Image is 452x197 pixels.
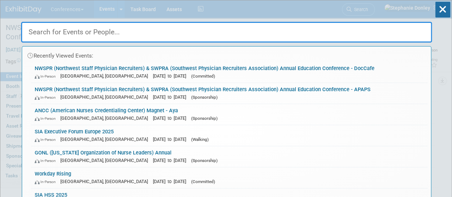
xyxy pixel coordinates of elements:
[153,73,190,79] span: [DATE] to [DATE]
[35,95,59,100] span: In-Person
[60,179,152,184] span: [GEOGRAPHIC_DATA], [GEOGRAPHIC_DATA]
[153,94,190,100] span: [DATE] to [DATE]
[191,116,218,121] span: (Sponsorship)
[31,146,427,167] a: GONL ([US_STATE] Organization of Nurse Leaders) Annual In-Person [GEOGRAPHIC_DATA], [GEOGRAPHIC_D...
[35,158,59,163] span: In-Person
[31,62,427,83] a: NWSPR (Northwest Staff Physician Recruiters) & SWPRA (Southwest Physician Recruiters Association)...
[21,22,432,43] input: Search for Events or People...
[153,115,190,121] span: [DATE] to [DATE]
[26,46,427,62] div: Recently Viewed Events:
[35,116,59,121] span: In-Person
[191,95,218,100] span: (Sponsorship)
[31,167,427,188] a: Workday Rising In-Person [GEOGRAPHIC_DATA], [GEOGRAPHIC_DATA] [DATE] to [DATE] (Committed)
[60,94,152,100] span: [GEOGRAPHIC_DATA], [GEOGRAPHIC_DATA]
[191,158,218,163] span: (Sponsorship)
[191,179,215,184] span: (Committed)
[191,74,215,79] span: (Committed)
[191,137,209,142] span: (Walking)
[153,179,190,184] span: [DATE] to [DATE]
[60,158,152,163] span: [GEOGRAPHIC_DATA], [GEOGRAPHIC_DATA]
[60,115,152,121] span: [GEOGRAPHIC_DATA], [GEOGRAPHIC_DATA]
[60,73,152,79] span: [GEOGRAPHIC_DATA], [GEOGRAPHIC_DATA]
[60,137,152,142] span: [GEOGRAPHIC_DATA], [GEOGRAPHIC_DATA]
[31,83,427,104] a: NWSPR (Northwest Staff Physician Recruiters) & SWPRA (Southwest Physician Recruiters Association)...
[31,104,427,125] a: ANCC (American Nurses Credentialing Center) Magnet - Aya In-Person [GEOGRAPHIC_DATA], [GEOGRAPHIC...
[35,137,59,142] span: In-Person
[35,179,59,184] span: In-Person
[35,74,59,79] span: In-Person
[31,125,427,146] a: SIA Executive Forum Europe 2025 In-Person [GEOGRAPHIC_DATA], [GEOGRAPHIC_DATA] [DATE] to [DATE] (...
[153,158,190,163] span: [DATE] to [DATE]
[153,137,190,142] span: [DATE] to [DATE]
